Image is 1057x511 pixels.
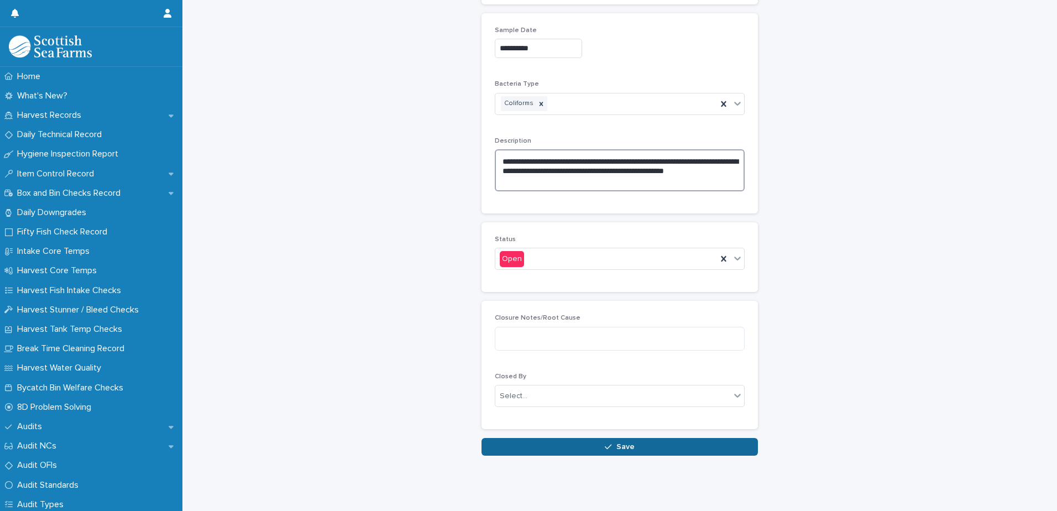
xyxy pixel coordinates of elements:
[495,81,539,87] span: Bacteria Type
[495,27,537,34] span: Sample Date
[13,227,116,237] p: Fifty Fish Check Record
[13,246,98,257] p: Intake Core Temps
[500,251,524,267] div: Open
[13,285,130,296] p: Harvest Fish Intake Checks
[13,305,148,315] p: Harvest Stunner / Bleed Checks
[13,169,103,179] p: Item Control Record
[495,138,531,144] span: Description
[501,96,535,111] div: Coliforms
[500,390,527,402] div: Select...
[13,71,49,82] p: Home
[616,443,635,451] span: Save
[495,373,526,380] span: Closed By
[13,460,66,471] p: Audit OFIs
[13,480,87,491] p: Audit Standards
[13,207,95,218] p: Daily Downgrades
[13,91,76,101] p: What's New?
[13,343,133,354] p: Break Time Cleaning Record
[9,35,92,58] img: mMrefqRFQpe26GRNOUkG
[13,363,110,373] p: Harvest Water Quality
[13,188,129,199] p: Box and Bin Checks Record
[495,236,516,243] span: Status
[13,149,127,159] p: Hygiene Inspection Report
[495,315,580,321] span: Closure Notes/Root Cause
[13,129,111,140] p: Daily Technical Record
[13,402,100,413] p: 8D Problem Solving
[13,499,72,510] p: Audit Types
[13,383,132,393] p: Bycatch Bin Welfare Checks
[13,324,131,335] p: Harvest Tank Temp Checks
[482,438,758,456] button: Save
[13,421,51,432] p: Audits
[13,265,106,276] p: Harvest Core Temps
[13,110,90,121] p: Harvest Records
[13,441,65,451] p: Audit NCs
